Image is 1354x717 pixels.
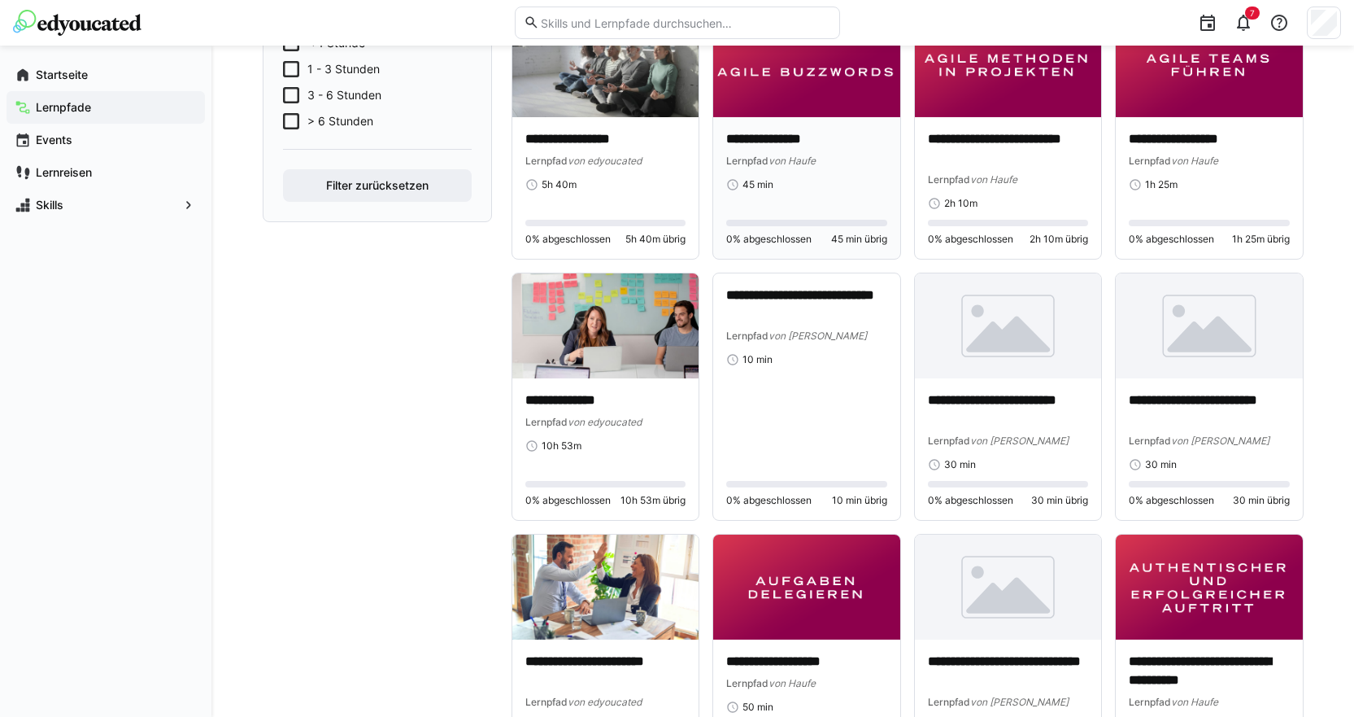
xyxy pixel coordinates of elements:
span: Lernpfad [726,677,768,689]
span: 30 min [944,458,976,471]
span: 30 min übrig [1233,494,1290,507]
img: image [512,273,699,378]
span: 5h 40m [542,178,577,191]
span: 2h 10m [944,197,977,210]
span: von [PERSON_NAME] [970,696,1069,708]
span: Lernpfad [726,155,768,167]
span: 10h 53m übrig [620,494,686,507]
span: Lernpfad [1129,435,1171,447]
span: 1h 25m übrig [1232,233,1290,246]
span: 0% abgeschlossen [726,233,812,246]
span: von edyoucated [568,696,642,708]
span: 45 min [742,178,773,191]
span: 10 min übrig [832,494,887,507]
span: von Haufe [768,677,816,689]
span: 30 min [1145,458,1177,471]
span: Lernpfad [525,696,568,708]
span: von [PERSON_NAME] [970,435,1069,447]
input: Skills und Lernpfade durchsuchen… [539,15,830,30]
img: image [915,12,1102,117]
span: Lernpfad [1129,696,1171,708]
span: 50 min [742,701,773,714]
span: 0% abgeschlossen [525,233,611,246]
span: von edyoucated [568,155,642,167]
span: 1h 25m [1145,178,1178,191]
span: 10h 53m [542,439,581,452]
span: von [PERSON_NAME] [1171,435,1269,447]
img: image [1116,12,1303,117]
span: 1 - 3 Stunden [307,61,380,77]
span: von [PERSON_NAME] [768,330,867,342]
span: Lernpfad [726,330,768,342]
span: Lernpfad [1129,155,1171,167]
span: 5h 40m übrig [625,233,686,246]
span: von Haufe [1171,696,1218,708]
span: 0% abgeschlossen [726,494,812,507]
span: Lernpfad [928,435,970,447]
span: 2h 10m übrig [1030,233,1088,246]
span: 10 min [742,353,773,366]
img: image [1116,535,1303,640]
span: Lernpfad [928,173,970,186]
img: image [1116,273,1303,378]
span: von Haufe [970,173,1017,186]
img: image [915,273,1102,378]
span: 0% abgeschlossen [1129,494,1214,507]
span: 45 min übrig [831,233,887,246]
span: 30 min übrig [1031,494,1088,507]
span: von edyoucated [568,416,642,428]
span: Filter zurücksetzen [324,177,431,194]
span: 0% abgeschlossen [525,494,611,507]
img: image [512,12,699,117]
span: Lernpfad [928,696,970,708]
img: image [512,535,699,640]
span: > 6 Stunden [307,113,373,129]
span: von Haufe [1171,155,1218,167]
span: 3 - 6 Stunden [307,87,381,103]
img: image [713,535,900,640]
img: image [713,12,900,117]
span: 0% abgeschlossen [1129,233,1214,246]
span: von Haufe [768,155,816,167]
img: image [915,535,1102,640]
span: 7 [1250,8,1255,18]
span: Lernpfad [525,155,568,167]
span: 0% abgeschlossen [928,233,1013,246]
span: 0% abgeschlossen [928,494,1013,507]
span: Lernpfad [525,416,568,428]
button: Filter zurücksetzen [283,169,472,202]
